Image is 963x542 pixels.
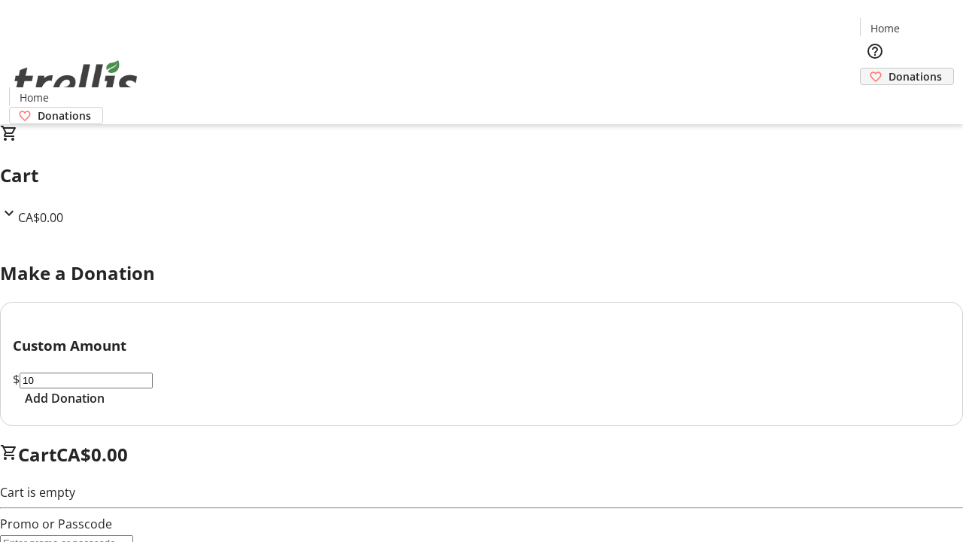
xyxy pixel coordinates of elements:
a: Home [10,90,58,105]
input: Donation Amount [20,373,153,388]
button: Help [860,36,890,66]
a: Home [861,20,909,36]
button: Add Donation [13,389,117,407]
img: Orient E2E Organization Nbk93mkP23's Logo [9,44,143,119]
span: Home [20,90,49,105]
span: Add Donation [25,389,105,407]
span: $ [13,371,20,388]
span: Home [870,20,900,36]
span: Donations [889,69,942,84]
button: Cart [860,85,890,115]
span: CA$0.00 [56,442,128,467]
a: Donations [9,107,103,124]
h3: Custom Amount [13,335,950,356]
span: Donations [38,108,91,123]
span: CA$0.00 [18,209,63,226]
a: Donations [860,68,954,85]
